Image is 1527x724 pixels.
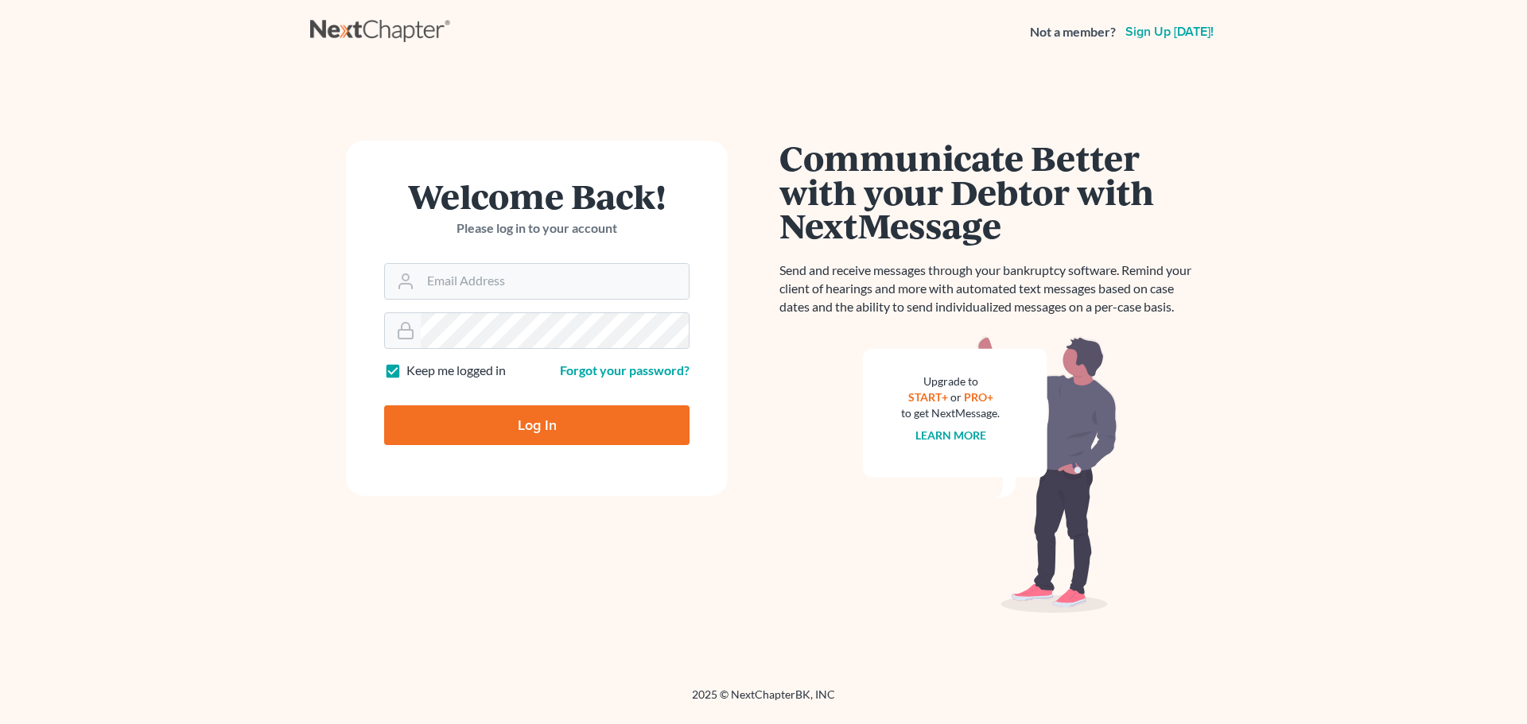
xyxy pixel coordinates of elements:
[908,390,948,404] a: START+
[310,687,1217,715] div: 2025 © NextChapterBK, INC
[964,390,993,404] a: PRO+
[384,179,690,213] h1: Welcome Back!
[421,264,689,299] input: Email Address
[560,362,690,377] a: Forgot your password?
[406,362,506,380] label: Keep me logged in
[950,390,962,404] span: or
[901,374,1000,389] div: Upgrade to
[1122,25,1217,38] a: Sign up [DATE]!
[779,261,1201,316] p: Send and receive messages through your bankruptcy software. Remind your client of hearings and mo...
[384,219,690,238] p: Please log in to your account
[384,405,690,445] input: Log In
[1030,23,1116,41] strong: Not a member?
[863,335,1117,614] img: nextmessage_bg-59042aed3d76b12b5cd301f8e5b87938c9018125f34e5fa2b7a6b67550977c72.svg
[779,141,1201,242] h1: Communicate Better with your Debtor with NextMessage
[915,428,986,442] a: Learn more
[901,405,1000,421] div: to get NextMessage.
